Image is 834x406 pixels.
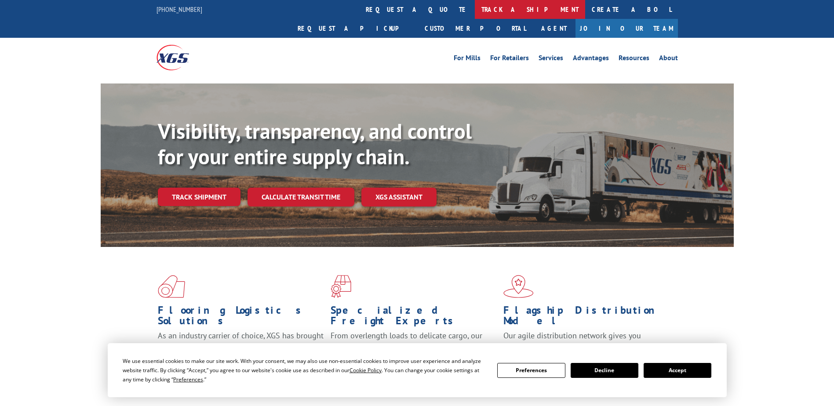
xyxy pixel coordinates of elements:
button: Decline [571,363,638,378]
img: xgs-icon-flagship-distribution-model-red [503,275,534,298]
a: Resources [619,54,649,64]
a: About [659,54,678,64]
a: Join Our Team [575,19,678,38]
img: xgs-icon-total-supply-chain-intelligence-red [158,275,185,298]
span: As an industry carrier of choice, XGS has brought innovation and dedication to flooring logistics... [158,330,324,362]
h1: Specialized Freight Experts [331,305,497,330]
a: Advantages [573,54,609,64]
div: We use essential cookies to make our site work. With your consent, we may also use non-essential ... [123,356,487,384]
p: From overlength loads to delicate cargo, our experienced staff knows the best way to move your fr... [331,330,497,370]
a: Track shipment [158,188,240,206]
a: Request a pickup [291,19,418,38]
img: xgs-icon-focused-on-flooring-red [331,275,351,298]
h1: Flooring Logistics Solutions [158,305,324,330]
button: Preferences [497,363,565,378]
a: Calculate transit time [248,188,354,207]
span: Our agile distribution network gives you nationwide inventory management on demand. [503,330,665,351]
a: XGS ASSISTANT [361,188,437,207]
a: Agent [532,19,575,38]
b: Visibility, transparency, and control for your entire supply chain. [158,117,472,170]
button: Accept [644,363,711,378]
span: Preferences [173,376,203,383]
a: [PHONE_NUMBER] [157,5,202,14]
a: Services [539,54,563,64]
span: Cookie Policy [350,366,382,374]
h1: Flagship Distribution Model [503,305,670,330]
a: Customer Portal [418,19,532,38]
div: Cookie Consent Prompt [108,343,727,397]
a: For Retailers [490,54,529,64]
a: For Mills [454,54,481,64]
